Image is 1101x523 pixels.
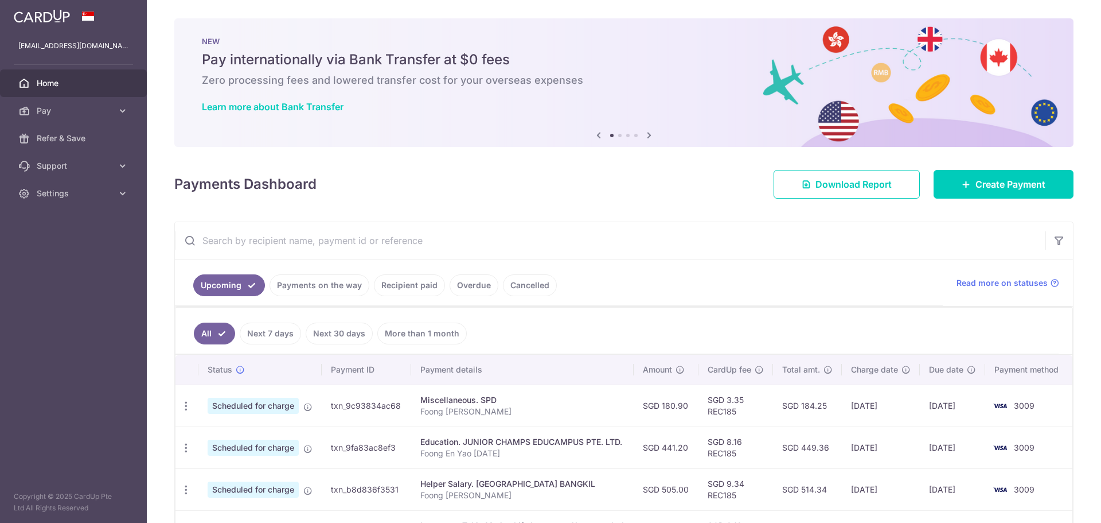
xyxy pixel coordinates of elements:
td: [DATE] [842,385,920,427]
span: Refer & Save [37,133,112,144]
a: Recipient paid [374,274,445,296]
span: Pay [37,105,112,117]
a: Learn more about Bank Transfer [202,101,343,113]
p: Foong [PERSON_NAME] [420,490,624,501]
th: Payment details [411,355,633,385]
div: Education. JUNIOR CHAMPS EDUCAMPUS PTE. LTD. [420,436,624,448]
a: Read more on statuses [956,277,1059,289]
span: 3009 [1014,443,1034,452]
td: txn_b8d836f3531 [322,468,411,510]
p: [EMAIL_ADDRESS][DOMAIN_NAME] [18,40,128,52]
a: Overdue [450,274,498,296]
td: [DATE] [842,468,920,510]
th: Payment method [985,355,1072,385]
a: More than 1 month [377,323,467,344]
span: Status [208,364,232,375]
span: Download Report [815,177,892,191]
td: SGD 449.36 [773,427,842,468]
p: Foong [PERSON_NAME] [420,406,624,417]
span: 3009 [1014,401,1034,410]
td: SGD 9.34 REC185 [698,468,773,510]
span: Read more on statuses [956,277,1048,289]
span: Settings [37,188,112,199]
a: All [194,323,235,344]
td: [DATE] [920,468,985,510]
img: Bank Card [989,441,1012,455]
td: [DATE] [920,385,985,427]
span: Scheduled for charge [208,482,299,498]
span: Scheduled for charge [208,440,299,456]
img: Bank Card [989,399,1012,413]
th: Payment ID [322,355,411,385]
p: NEW [202,37,1046,46]
a: Cancelled [503,274,557,296]
td: SGD 441.20 [634,427,698,468]
span: CardUp fee [708,364,751,375]
td: SGD 505.00 [634,468,698,510]
td: [DATE] [842,427,920,468]
h6: Zero processing fees and lowered transfer cost for your overseas expenses [202,73,1046,87]
span: Total amt. [782,364,820,375]
span: Scheduled for charge [208,398,299,414]
td: [DATE] [920,427,985,468]
span: Support [37,160,112,172]
div: Helper Salary. [GEOGRAPHIC_DATA] BANGKIL [420,478,624,490]
h5: Pay internationally via Bank Transfer at $0 fees [202,51,1046,69]
a: Download Report [774,170,920,199]
td: txn_9c93834ac68 [322,385,411,427]
div: Miscellaneous. SPD [420,394,624,406]
p: Foong En Yao [DATE] [420,448,624,459]
td: SGD 8.16 REC185 [698,427,773,468]
td: SGD 180.90 [634,385,698,427]
span: Home [37,78,112,89]
a: Next 30 days [306,323,373,344]
span: Due date [929,364,963,375]
a: Create Payment [934,170,1073,199]
span: 3009 [1014,485,1034,494]
td: SGD 184.25 [773,385,842,427]
span: Charge date [851,364,898,375]
span: Create Payment [975,177,1045,191]
img: Bank Card [989,483,1012,497]
img: Bank transfer banner [174,18,1073,147]
a: Payments on the way [270,274,369,296]
span: Amount [643,364,672,375]
a: Next 7 days [240,323,301,344]
td: SGD 514.34 [773,468,842,510]
img: CardUp [14,9,70,23]
a: Upcoming [193,274,265,296]
td: SGD 3.35 REC185 [698,385,773,427]
input: Search by recipient name, payment id or reference [175,222,1045,259]
h4: Payments Dashboard [174,174,317,195]
td: txn_9fa83ac8ef3 [322,427,411,468]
